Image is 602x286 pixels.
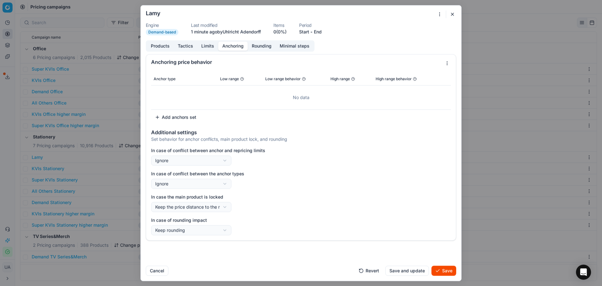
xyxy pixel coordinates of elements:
[273,23,287,27] dt: Items
[146,266,168,276] button: Cancel
[248,41,276,51] button: Rounding
[151,136,451,142] div: Set behavior for anchor conflicts, main product lock, and rounding
[151,170,451,177] label: In case of conflict between the anchor types
[328,73,373,85] th: High range
[174,41,197,51] button: Tactics
[151,147,451,154] label: In case of conflict between anchor and repricing limits
[151,59,442,64] div: Anchoring price behavior
[191,23,261,27] dt: Last modified
[299,29,309,35] button: Start
[276,41,314,51] button: Minimal steps
[197,41,218,51] button: Limits
[151,130,451,135] div: Additional settings
[314,29,322,35] button: End
[373,73,438,85] th: High range behavior
[355,266,383,276] button: Revert
[273,29,287,35] a: 0(0%)
[151,217,451,223] label: In case of rounding impact
[263,73,328,85] th: Low range behavior
[154,88,448,107] div: No data
[146,10,161,16] h2: Lamy
[218,41,248,51] button: Anchoring
[299,23,322,27] dt: Period
[151,112,200,122] button: Add anchors set
[310,29,313,35] span: -
[146,29,178,35] span: Demand-based
[191,29,261,34] span: 1 minute ago by Uhlricht Adendorff
[385,266,429,276] button: Save and update
[147,41,174,51] button: Products
[151,194,451,200] label: In case the main product is locked
[151,73,218,85] th: Anchor type
[218,73,263,85] th: Low range
[146,23,178,27] dt: Engine
[431,266,456,276] button: Save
